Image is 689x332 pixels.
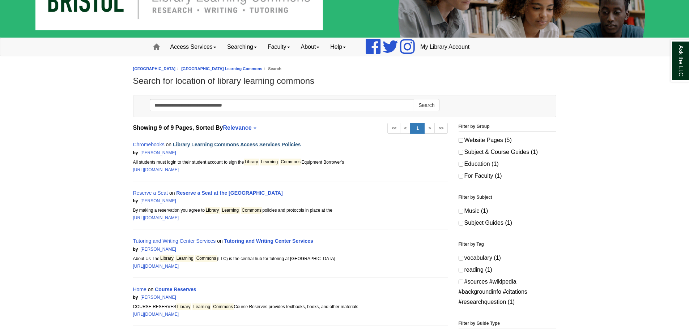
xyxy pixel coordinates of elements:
a: [URL][DOMAIN_NAME] [133,215,179,220]
span: by [133,295,138,300]
label: reading (1) [459,265,556,275]
input: vocabulary (1) [459,256,463,260]
span: Search Score [183,247,211,252]
a: About [295,38,325,56]
input: Subject & Course Guides (1) [459,150,463,155]
mark: Learning [221,207,240,214]
a: < [400,123,411,134]
ul: Search Pagination [387,123,447,134]
label: Subject Guides (1) [459,218,556,228]
a: Library Learning Commons Access Services Policies [173,142,301,147]
span: on [166,142,172,147]
input: reading (1) [459,268,463,272]
input: Music (1) [459,209,463,214]
span: 19.39 [177,247,222,252]
a: Course Reserves [155,286,196,292]
a: > [424,123,435,134]
label: Subject & Course Guides (1) [459,147,556,157]
input: Education (1) [459,162,463,167]
mark: Learning [175,255,194,262]
input: Subject Guides (1) [459,221,463,225]
legend: Filter by Tag [459,241,556,249]
legend: Filter by Subject [459,194,556,202]
a: My Library Account [415,38,475,56]
mark: Commons [195,255,217,262]
a: Reserve a Seat at the [GEOGRAPHIC_DATA] [176,190,282,196]
legend: Filter by Guide Type [459,320,556,328]
input: Website Pages (5) [459,138,463,143]
label: vocabulary (1) [459,253,556,263]
a: [URL][DOMAIN_NAME] [133,167,179,172]
div: All students must login to their student account to sign the Equipment Borrower's [133,159,448,166]
a: 1 [410,123,425,134]
input: #sources #wikipedia #backgroundinfo #citations #researchquestion (1) [459,280,463,284]
label: #sources #wikipedia #backgroundinfo #citations #researchquestion (1) [459,277,556,307]
span: 13.00 [177,295,222,300]
mark: Library [244,159,259,165]
span: Search Score [183,198,211,203]
label: For Faculty (1) [459,171,556,181]
mark: Commons [280,159,301,165]
a: Tutoring and Writing Center Services [224,238,313,244]
a: Chromebooks [133,142,165,147]
span: by [133,247,138,252]
mark: Commons [241,207,262,214]
a: Home [133,286,146,292]
button: Search [414,99,439,111]
a: Relevance [223,125,255,131]
mark: Commons [212,303,234,310]
a: Searching [222,38,262,56]
span: Search Score [183,295,211,300]
div: About Us The (LLC) is the central hub for tutoring at [GEOGRAPHIC_DATA] [133,255,448,263]
a: Help [325,38,351,56]
mark: Library [176,303,191,310]
input: For Faculty (1) [459,174,463,178]
a: [GEOGRAPHIC_DATA] [133,66,176,71]
span: Search Score [183,150,211,155]
span: | [177,247,182,252]
mark: Library [160,255,174,262]
a: [PERSON_NAME] [140,150,176,155]
a: Tutoring and Writing Center Services [133,238,216,244]
a: [PERSON_NAME] [140,198,176,203]
span: 25.08 [177,150,222,155]
a: << [387,123,400,134]
li: Search [262,65,281,72]
label: Website Pages (5) [459,135,556,145]
a: [PERSON_NAME] [140,247,176,252]
span: by [133,198,138,203]
span: | [177,198,182,203]
div: By making a reservation you agree to policies and protocols in place at the [133,207,448,214]
span: by [133,150,138,155]
mark: Learning [192,303,211,310]
label: Music (1) [459,206,556,216]
span: on [148,286,154,292]
a: Access Services [165,38,222,56]
a: >> [434,123,447,134]
nav: breadcrumb [133,65,556,72]
a: [PERSON_NAME] [140,295,176,300]
label: Education (1) [459,159,556,169]
mark: Learning [260,159,279,165]
span: on [169,190,175,196]
a: [URL][DOMAIN_NAME] [133,312,179,317]
span: | [177,150,182,155]
a: [GEOGRAPHIC_DATA] Learning Commons [181,66,262,71]
a: Reserve a Seat [133,190,168,196]
span: on [217,238,223,244]
h1: Search for location of library learning commons [133,76,556,86]
span: 22.09 [177,198,222,203]
span: | [177,295,182,300]
strong: Showing 9 of 9 Pages, Sorted By [133,123,448,133]
mark: Library [205,207,220,214]
a: [URL][DOMAIN_NAME] [133,264,179,269]
div: COURSE RESERVES Course Reserves provides textbooks, books, and other materials [133,303,448,311]
a: Faculty [262,38,295,56]
legend: Filter by Group [459,123,556,131]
